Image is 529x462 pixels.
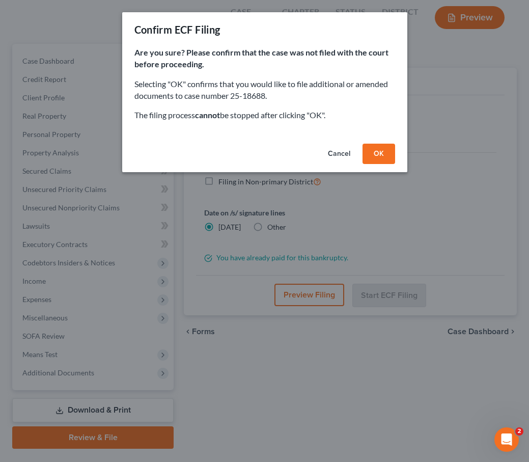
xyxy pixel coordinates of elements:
div: Confirm ECF Filing [134,22,220,37]
strong: cannot [195,110,220,120]
p: Selecting "OK" confirms that you would like to file additional or amended documents to case numbe... [134,78,395,102]
iframe: Intercom live chat [494,427,519,452]
span: 2 [515,427,523,436]
button: OK [363,144,395,164]
strong: Are you sure? Please confirm that the case was not filed with the court before proceeding. [134,47,388,69]
button: Cancel [320,144,358,164]
p: The filing process be stopped after clicking "OK". [134,110,395,121]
